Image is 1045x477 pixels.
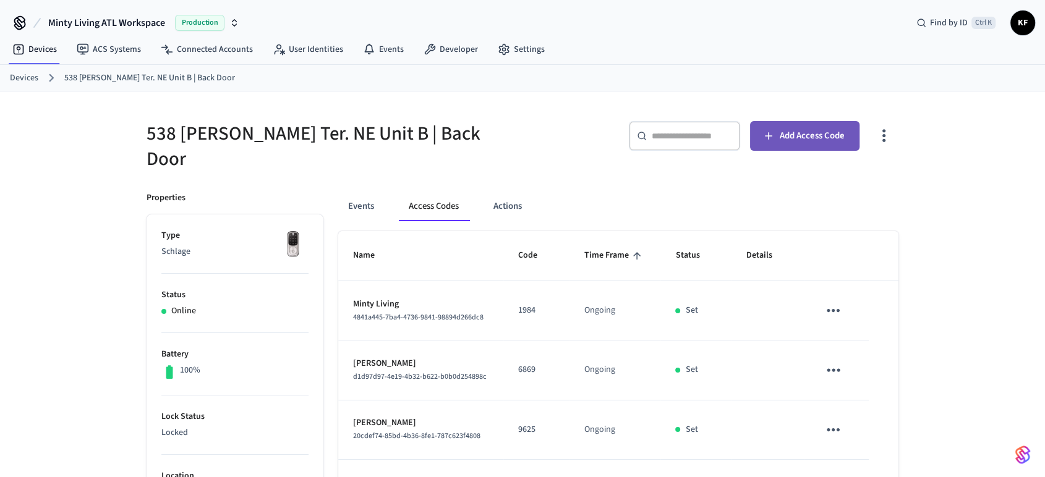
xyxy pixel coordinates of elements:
[353,357,488,370] p: [PERSON_NAME]
[161,426,309,439] p: Locked
[353,431,480,441] span: 20cdef74-85bd-4b36-8fe1-787c623f4808
[180,364,200,377] p: 100%
[263,38,353,61] a: User Identities
[161,245,309,258] p: Schlage
[569,400,661,460] td: Ongoing
[930,17,968,29] span: Find by ID
[971,17,996,29] span: Ctrl K
[414,38,488,61] a: Developer
[518,304,554,317] p: 1984
[147,192,186,205] p: Properties
[147,121,515,172] h5: 538 [PERSON_NAME] Ter. NE Unit B | Back Door
[399,192,469,221] button: Access Codes
[161,348,309,361] p: Battery
[67,38,151,61] a: ACS Systems
[64,72,235,85] a: 538 [PERSON_NAME] Ter. NE Unit B | Back Door
[338,192,384,221] button: Events
[2,38,67,61] a: Devices
[353,416,488,429] p: [PERSON_NAME]
[48,15,165,30] span: Minty Living ATL Workspace
[353,298,488,311] p: Minty Living
[569,340,661,400] td: Ongoing
[750,121,859,151] button: Add Access Code
[488,38,555,61] a: Settings
[746,246,788,265] span: Details
[518,423,554,436] p: 9625
[161,229,309,242] p: Type
[171,305,196,318] p: Online
[161,289,309,302] p: Status
[353,371,487,382] span: d1d97d97-4e19-4b32-b622-b0b0d254898c
[353,38,414,61] a: Events
[151,38,263,61] a: Connected Accounts
[584,246,645,265] span: Time Frame
[518,246,553,265] span: Code
[353,312,484,323] span: 4841a445-7ba4-4736-9841-98894d266dc8
[685,423,697,436] p: Set
[675,246,715,265] span: Status
[685,363,697,376] p: Set
[161,410,309,423] p: Lock Status
[278,229,309,260] img: Yale Assure Touchscreen Wifi Smart Lock, Satin Nickel, Front
[1010,11,1035,35] button: KF
[569,281,661,340] td: Ongoing
[518,363,554,376] p: 6869
[780,128,845,144] span: Add Access Code
[353,246,391,265] span: Name
[338,192,898,221] div: ant example
[10,72,38,85] a: Devices
[906,12,1005,34] div: Find by IDCtrl K
[484,192,532,221] button: Actions
[1012,12,1034,34] span: KF
[685,304,697,317] p: Set
[1015,445,1030,465] img: SeamLogoGradient.69752ec5.svg
[175,15,224,31] span: Production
